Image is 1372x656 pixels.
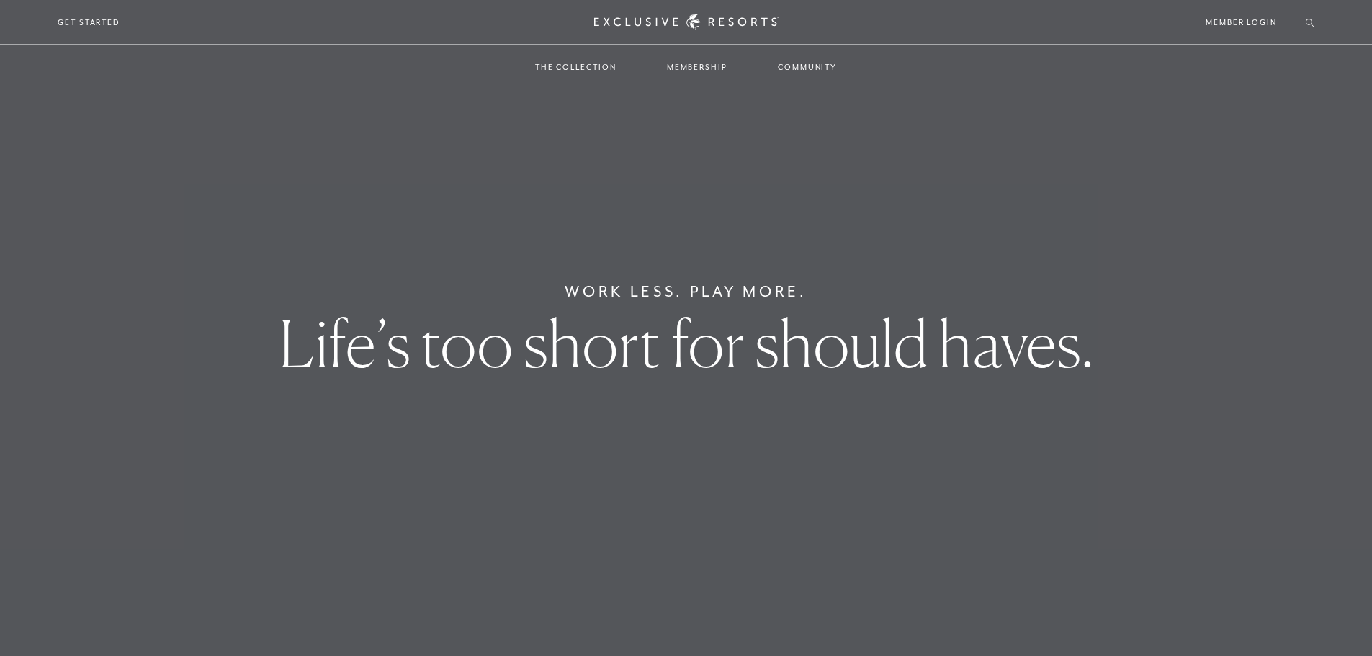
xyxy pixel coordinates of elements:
a: The Collection [521,46,631,88]
a: Member Login [1206,16,1277,29]
a: Get Started [58,16,120,29]
h1: Life’s too short for should haves. [279,311,1094,376]
a: Community [763,46,851,88]
a: Membership [653,46,742,88]
h6: Work Less. Play More. [565,280,807,303]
